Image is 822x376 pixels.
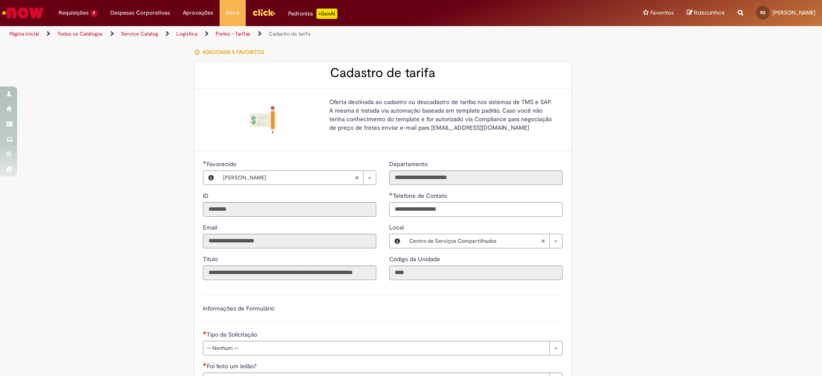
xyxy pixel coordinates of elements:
[249,106,277,134] img: Cadastro de tarifa
[203,171,219,185] button: Favorecido, Visualizar este registro Rodrigo Alves Da Silva
[203,304,274,312] label: Informações de Formulário
[203,363,207,366] span: Necessários
[350,171,363,185] abbr: Limpar campo Favorecido
[176,30,197,37] a: Logistica
[772,9,816,16] span: [PERSON_NAME]
[216,30,250,37] a: Fretes - Tarifas
[203,224,219,231] span: Somente leitura - Email
[650,9,674,17] span: Favoritos
[252,6,275,19] img: click_logo_yellow_360x200.png
[59,9,89,17] span: Requisições
[203,331,207,334] span: Necessários
[536,234,549,248] abbr: Limpar campo Local
[389,192,393,196] span: Obrigatório Preenchido
[687,9,725,17] a: Rascunhos
[1,4,45,21] img: ServiceNow
[389,255,442,263] label: Somente leitura - Código da Unidade
[269,30,310,37] a: Cadastro de tarifa
[57,30,103,37] a: Todos os Catálogos
[203,191,210,200] label: Somente leitura - ID
[207,331,259,338] span: Tipo da Solicitação
[110,9,170,17] span: Despesas Corporativas
[203,223,219,232] label: Somente leitura - Email
[694,9,725,17] span: Rascunhos
[760,10,765,15] span: RS
[203,49,264,56] span: Adicionar a Favoritos
[393,192,449,200] span: Telefone de Contato
[203,234,376,248] input: Email
[390,234,405,248] button: Local, Visualizar este registro Centro de Serviços Compartilhados
[409,234,541,248] span: Centro de Serviços Compartilhados
[6,26,542,42] ul: Trilhas de página
[203,266,376,280] input: Título
[288,9,337,19] div: Padroniza
[389,266,563,280] input: Código da Unidade
[226,9,239,17] span: More
[207,362,258,370] span: Foi feito um leilão?
[194,43,269,61] button: Adicionar a Favoritos
[389,160,429,168] label: Somente leitura - Departamento
[329,98,556,132] p: Oferta destinada ao cadastro ou descadastro de tarifas nos sistemas de TMS e SAP. A mesma é trata...
[207,160,238,168] span: Necessários - Favorecido
[389,202,563,217] input: Telefone de Contato
[203,192,210,200] span: Somente leitura - ID
[219,171,376,185] a: [PERSON_NAME]Limpar campo Favorecido
[389,170,563,185] input: Departamento
[203,255,220,263] label: Somente leitura - Título
[207,341,545,355] span: -- Nenhum --
[121,30,158,37] a: Service Catalog
[203,66,563,80] h2: Cadastro de tarifa
[405,234,562,248] a: Centro de Serviços CompartilhadosLimpar campo Local
[316,9,337,19] p: +GenAi
[389,224,405,231] span: Local
[203,161,207,164] span: Obrigatório Preenchido
[9,30,39,37] a: Página inicial
[183,9,213,17] span: Aprovações
[223,171,354,185] span: [PERSON_NAME]
[203,202,376,217] input: ID
[90,10,98,17] span: 7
